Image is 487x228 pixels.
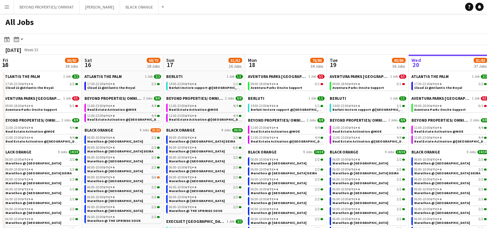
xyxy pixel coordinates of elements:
a: 11:00-23:00UTC+44/4Real Estate Activation @[GEOGRAPHIC_DATA] [414,135,487,143]
span: 1 Job [63,96,71,100]
div: ATLANTIS THE PALM1 Job2/217:30-22:30UTC+42/2Cloud 22 @Atlantis the Royal [84,74,161,96]
button: [PERSON_NAME] [80,0,120,14]
div: BEYOND PROPERTIES/ OMNIYAT2 Jobs8/811:00-23:00UTC+44/4Real Estate Activation @MOE11:00-23:00UTC+4... [166,96,243,128]
a: 06:00-10:00UTC+42/2Marathon @ [GEOGRAPHIC_DATA] [87,155,160,163]
span: Marathon @ DUBAI HILLS MALL [251,161,306,165]
span: 2/2 [152,156,156,159]
span: Real Estate Activation @Nakheel mall [87,117,163,122]
span: Berluti Instore support @Dubai Mall [169,85,246,90]
span: BERLUTI [166,74,183,79]
a: 11:00-23:00UTC+44/4Real Estate Activation @[GEOGRAPHIC_DATA] [251,135,323,143]
span: BERLUTI [330,96,346,101]
a: 06:00-10:00UTC+42/2Marathon @ [GEOGRAPHIC_DATA] [87,165,160,173]
span: ATLANTIS THE PALM [84,74,122,79]
span: Marathon @ FESTIVAL CITY MALL [87,159,143,163]
span: 4/4 [152,104,156,108]
a: 11:00-23:00UTC+44/4Real Estate Activation @[GEOGRAPHIC_DATA] [169,113,241,121]
span: UTC+4 [22,82,32,86]
span: 1 Job [472,75,479,79]
span: UTC+4 [185,155,196,160]
a: 09:00-18:00UTC+40/1Aventura Parks Onsite Support [414,104,487,111]
a: 17:30-22:30UTC+42/2Cloud 22 @Atlantis the Royal [87,82,160,90]
span: Marathon @ FESTIVAL PLAZA [169,159,225,163]
a: 11:00-23:00UTC+44/4Real Estate Activation @MOE [87,104,160,111]
span: Cloud 22 @Atlantis the Royal [5,85,53,90]
span: 8/8 [317,118,325,122]
a: AVENTURA PARKS [GEOGRAPHIC_DATA]1 Job0/1 [248,74,325,79]
span: 06:00-10:00 [251,168,278,171]
span: 2/2 [154,75,161,79]
span: 21/22 [150,128,161,132]
span: 2 Jobs [225,96,234,100]
span: 4/4 [397,126,402,130]
span: 1 Job [308,96,316,100]
span: 2/2 [70,168,75,171]
span: 0/1 [317,75,325,79]
a: 09:00-18:00UTC+40/1Aventura Parks Onsite Support [251,82,323,90]
span: 1 Job [390,96,398,100]
span: 11:00-23:00 [332,136,359,139]
span: 2/2 [233,156,238,159]
span: 4/4 [70,136,75,139]
span: UTC+4 [22,157,32,162]
span: 8/8 [236,96,243,100]
span: UTC+4 [103,155,114,160]
span: 2 Jobs [62,118,71,122]
span: UTC+4 [348,104,359,108]
a: BEYOND PROPERTIES/ OMNIYAT2 Jobs8/8 [84,96,161,101]
span: 1/1 [397,104,402,108]
span: UTC+4 [185,82,196,86]
a: BEYOND PROPERTIES/ OMNIYAT2 Jobs8/8 [330,118,406,123]
span: 17:30-22:30 [87,82,114,86]
span: 9 Jobs [385,150,394,154]
span: 14:00-23:00 [332,104,359,108]
span: 2/2 [152,146,156,149]
span: BLACK ORANGE [84,128,113,133]
span: UTC+4 [22,125,32,130]
span: 2/2 [478,168,483,171]
span: 4/4 [70,126,75,130]
span: BEYOND PROPERTIES/ OMNIYAT [411,118,469,123]
span: Real Estate Activation @MOE [169,107,218,112]
a: 06:00-10:00UTC+42/2Marathon @ [GEOGRAPHIC_DATA] [332,157,405,165]
a: 06:00-10:00UTC+42/2Marathon @ [GEOGRAPHIC_DATA] DEIRA [87,145,160,153]
span: 2/2 [72,75,79,79]
span: Real Estate Activation @MOE [251,129,300,134]
a: 06:00-10:00UTC+42/2Marathon @ [GEOGRAPHIC_DATA] [5,157,78,165]
span: Marathon @ DUBAI HILLS MALL [87,139,143,144]
span: 4/4 [397,136,402,139]
span: 17:30-22:30 [414,82,441,86]
a: AVENTURA PARKS [GEOGRAPHIC_DATA]1 Job0/1 [330,74,406,79]
span: UTC+4 [185,165,196,170]
span: UTC+4 [348,125,359,130]
span: 11:00-23:00 [87,104,114,108]
span: AVENTURA PARKS DUBAI [248,74,307,79]
span: 2/2 [152,82,156,86]
a: 11:00-23:00UTC+44/4Real Estate Activation @MOE [332,125,405,133]
span: 2/2 [70,82,75,86]
span: UTC+4 [185,113,196,118]
span: 8 Jobs [222,128,231,132]
a: BLACK ORANGE9 Jobs21/22 [84,128,161,133]
span: 06:00-10:00 [332,168,359,171]
span: 8/8 [399,118,406,122]
span: Aventura Parks Onsite Support [414,107,466,112]
span: 14:00-23:00 [169,82,196,86]
a: 06:00-10:00UTC+42/2Marathon @ [GEOGRAPHIC_DATA] DEIRA [169,135,241,143]
span: 06:00-10:00 [87,136,114,139]
span: Marathon @ CITY CENTRE DEIRA [169,139,235,144]
span: UTC+4 [348,157,359,162]
span: Marathon @ CITY CENTRE DEIRA [87,149,154,153]
a: BLACK ORANGE9 Jobs18/18 [330,149,406,155]
span: 06:00-10:00 [332,158,359,161]
span: 17:30-22:30 [5,82,32,86]
span: BEYOND PROPERTIES/ OMNIYAT [84,96,142,101]
div: AVENTURA PARKS [GEOGRAPHIC_DATA]1 Job0/109:00-18:00UTC+40/1Aventura Parks Onsite Support [3,96,79,118]
span: Marathon @ FESTIVAL CITY MALL [169,149,225,153]
span: 11:00-23:00 [414,126,441,130]
span: 0/1 [70,104,75,108]
span: UTC+4 [103,82,114,86]
span: 09:00-18:00 [414,104,441,108]
span: UTC+4 [103,104,114,108]
span: UTC+4 [103,135,114,140]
